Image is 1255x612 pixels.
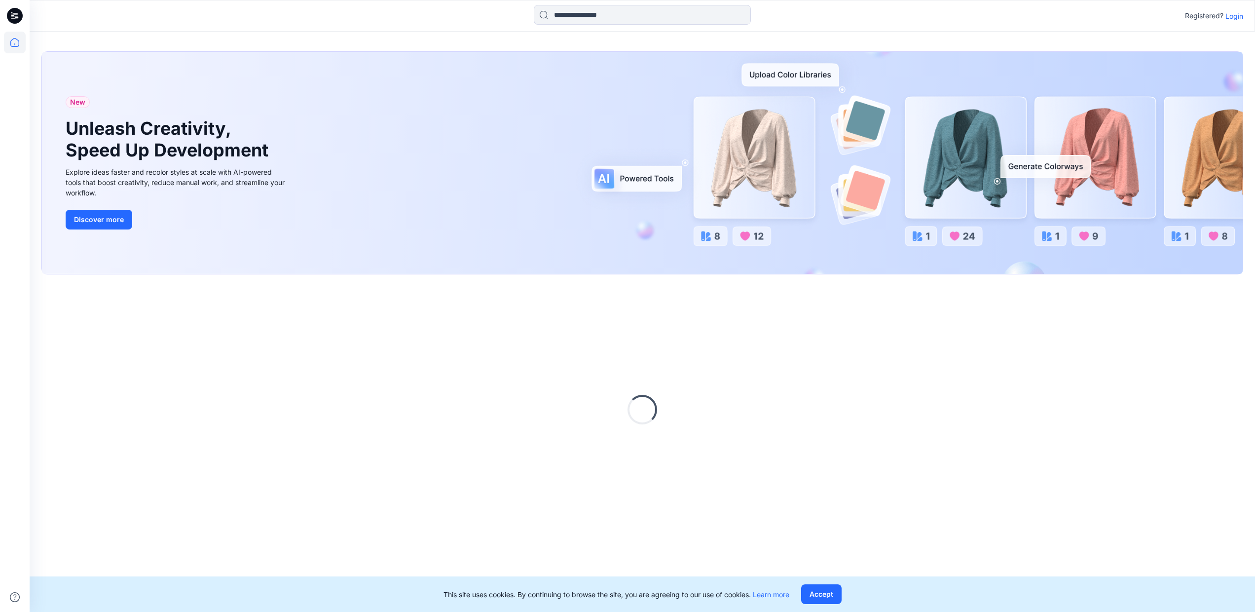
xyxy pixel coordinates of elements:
[443,589,789,600] p: This site uses cookies. By continuing to browse the site, you are agreeing to our use of cookies.
[70,96,85,108] span: New
[66,210,288,229] a: Discover more
[66,118,273,160] h1: Unleash Creativity, Speed Up Development
[1225,11,1243,21] p: Login
[801,584,842,604] button: Accept
[66,210,132,229] button: Discover more
[66,167,288,198] div: Explore ideas faster and recolor styles at scale with AI-powered tools that boost creativity, red...
[1185,10,1223,22] p: Registered?
[753,590,789,599] a: Learn more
